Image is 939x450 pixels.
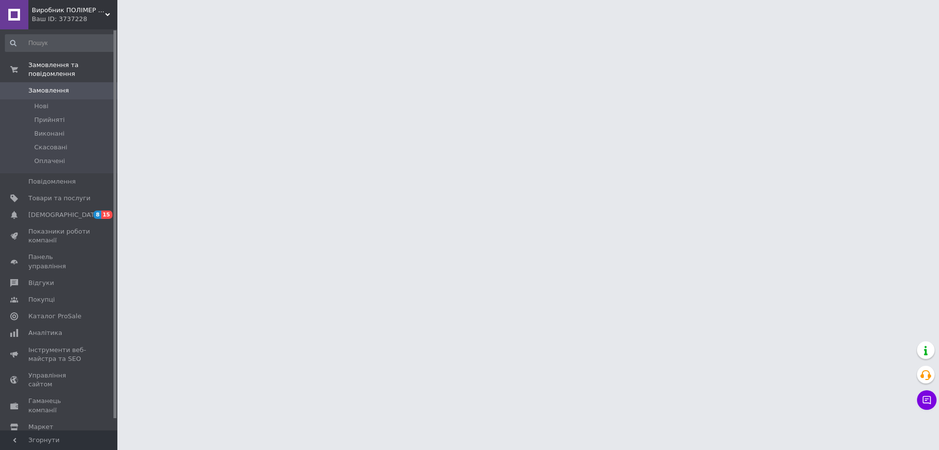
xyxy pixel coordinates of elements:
[32,6,105,15] span: Виробник ПОЛІМЕР ПОСТАВКА
[28,423,53,431] span: Маркет
[28,397,90,414] span: Гаманець компанії
[28,194,90,203] span: Товари та послуги
[34,143,67,152] span: Скасовані
[28,86,69,95] span: Замовлення
[28,279,54,287] span: Відгуки
[28,253,90,270] span: Панель управління
[28,346,90,363] span: Інструменти веб-майстра та SEO
[28,312,81,321] span: Каталог ProSale
[34,116,65,124] span: Прийняті
[28,61,117,78] span: Замовлення та повідомлення
[28,177,76,186] span: Повідомлення
[93,211,101,219] span: 8
[101,211,112,219] span: 15
[28,295,55,304] span: Покупці
[34,102,48,111] span: Нові
[28,211,101,219] span: [DEMOGRAPHIC_DATA]
[5,34,115,52] input: Пошук
[32,15,117,24] div: Ваш ID: 3737228
[28,371,90,389] span: Управління сайтом
[28,227,90,245] span: Показники роботи компанії
[34,129,65,138] span: Виконані
[917,390,937,410] button: Чат з покупцем
[28,329,62,337] span: Аналітика
[34,157,65,166] span: Оплачені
